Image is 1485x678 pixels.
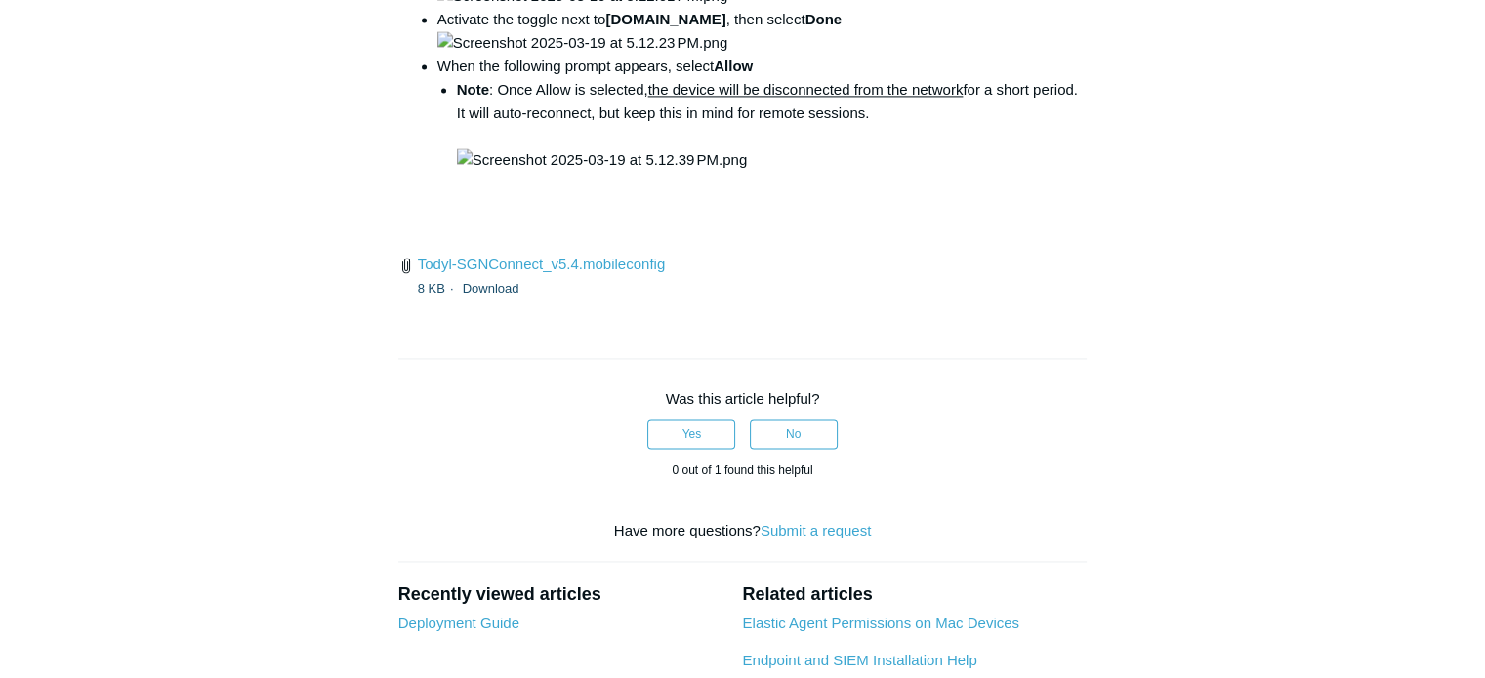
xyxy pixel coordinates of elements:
[418,256,665,272] a: Todyl-SGNConnect_v5.4.mobileconfig
[805,11,843,27] strong: Done
[437,31,727,55] img: Screenshot 2025-03-19 at 5.12.23 PM.png
[761,522,871,538] a: Submit a request
[463,281,519,296] a: Download
[750,419,838,449] button: This article was not helpful
[457,148,747,172] img: Screenshot 2025-03-19 at 5.12.39 PM.png
[437,8,1088,55] li: Activate the toggle next to , then select
[666,390,820,407] span: Was this article helpful?
[742,652,976,668] a: Endpoint and SIEM Installation Help
[714,58,753,74] strong: Allow
[672,463,812,477] span: 0 out of 1 found this helpful
[457,78,1088,172] li: : Once Allow is selected, for a short period. It will auto-reconnect, but keep this in mind for r...
[605,11,725,27] strong: [DOMAIN_NAME]
[418,281,459,296] span: 8 KB
[398,520,1088,542] div: Have more questions?
[742,581,1087,608] h2: Related articles
[648,81,964,98] span: the device will be disconnected from the network
[742,615,1018,631] a: Elastic Agent Permissions on Mac Devices
[457,81,489,98] strong: Note
[647,419,735,449] button: This article was helpful
[398,581,723,608] h2: Recently viewed articles
[398,615,519,631] a: Deployment Guide
[437,55,1088,172] li: When the following prompt appears, select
